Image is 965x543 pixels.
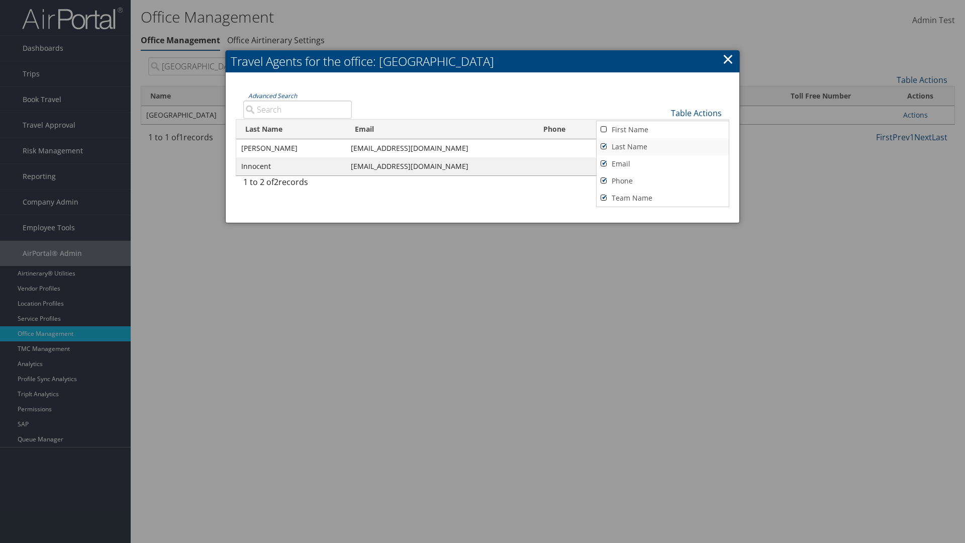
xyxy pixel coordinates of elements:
[597,121,729,138] a: First Name
[236,139,346,157] td: [PERSON_NAME]
[597,138,729,155] a: Last Name
[236,120,346,139] th: Last Name: activate to sort column ascending
[534,120,608,139] th: Phone: activate to sort column ascending
[346,120,534,139] th: Email: activate to sort column ascending
[226,50,739,72] h2: Travel Agents for the office: [GEOGRAPHIC_DATA]
[597,172,729,190] a: Phone
[248,92,297,100] a: Advanced Search
[609,120,729,139] th: Team Name: activate to sort column ascending
[597,190,729,207] a: Team Name
[236,157,346,175] td: Innocent
[346,157,534,175] td: [EMAIL_ADDRESS][DOMAIN_NAME]
[671,108,722,119] a: Table Actions
[597,155,729,172] a: Email
[722,49,734,69] a: ×
[346,139,534,157] td: [EMAIL_ADDRESS][DOMAIN_NAME]
[243,176,352,193] div: 1 to 2 of records
[274,176,278,188] span: 2
[243,101,352,119] input: Advanced Search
